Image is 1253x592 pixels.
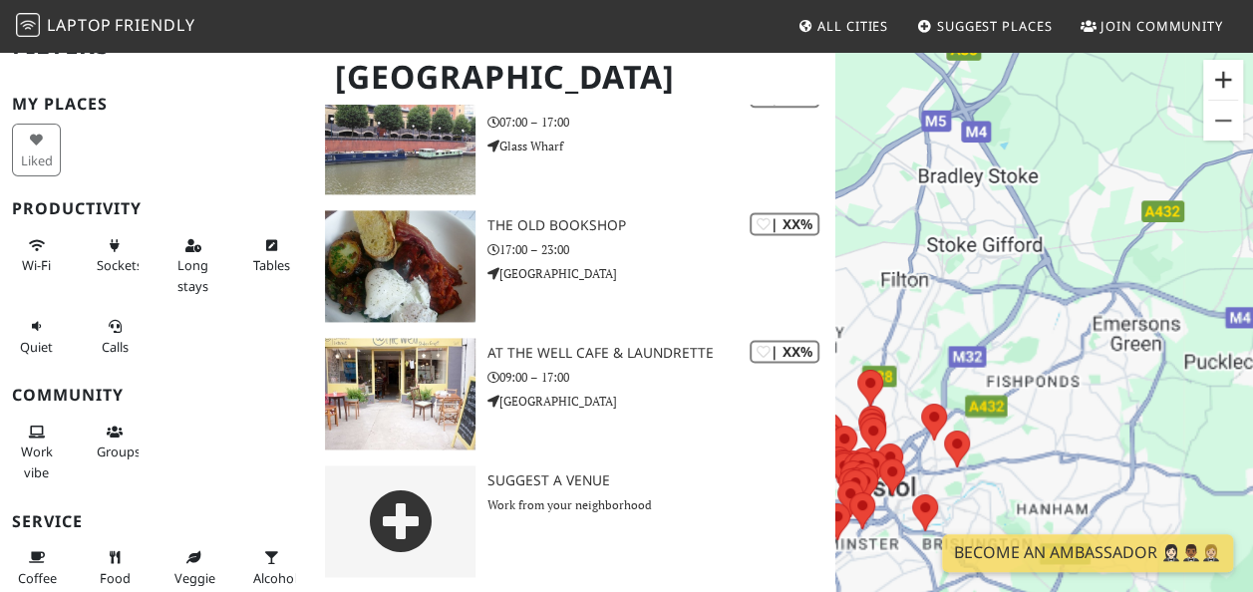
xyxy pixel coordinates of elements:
button: Zoom out [1203,101,1243,141]
h3: Productivity [12,199,301,218]
span: Veggie [174,569,215,587]
img: The Old Bookshop [325,210,475,322]
p: [GEOGRAPHIC_DATA] [487,392,835,411]
button: Quiet [12,310,61,363]
button: Groups [91,416,140,468]
span: Quiet [20,338,53,356]
p: Work from your neighborhood [487,495,835,514]
a: Suggest a Venue Work from your neighborhood [313,465,835,577]
p: [GEOGRAPHIC_DATA] [487,264,835,283]
span: Friendly [115,14,194,36]
a: At the Well Cafe & Laundrette | XX% At the Well Cafe & Laundrette 09:00 – 17:00 [GEOGRAPHIC_DATA] [313,338,835,449]
span: Long stays [177,256,208,294]
span: Laptop [47,14,112,36]
p: Glass Wharf [487,137,835,155]
span: Video/audio calls [102,338,129,356]
h3: At the Well Cafe & Laundrette [487,345,835,362]
a: The Old Bookshop | XX% The Old Bookshop 17:00 – 23:00 [GEOGRAPHIC_DATA] [313,210,835,322]
h3: Suggest a Venue [487,472,835,489]
span: People working [21,443,53,480]
h3: Service [12,512,301,531]
span: Alcohol [253,569,297,587]
h3: Community [12,386,301,405]
span: All Cities [817,17,888,35]
a: Join Community [1073,8,1231,44]
a: All Cities [789,8,896,44]
img: At the Well Cafe & Laundrette [325,338,475,449]
span: Join Community [1100,17,1223,35]
span: Food [100,569,131,587]
button: Calls [91,310,140,363]
div: | XX% [750,340,819,363]
h3: My Places [12,95,301,114]
p: 17:00 – 23:00 [487,240,835,259]
span: Suggest Places [937,17,1053,35]
span: Coffee [18,569,57,587]
span: Work-friendly tables [253,256,290,274]
h3: The Old Bookshop [487,217,835,234]
a: Friska | XX% Friska 07:00 – 17:00 Glass Wharf [313,83,835,194]
img: gray-place-d2bdb4477600e061c01bd816cc0f2ef0cfcb1ca9e3ad78868dd16fb2af073a21.png [325,465,475,577]
h1: [GEOGRAPHIC_DATA] [319,50,831,105]
button: Wi-Fi [12,229,61,282]
span: Power sockets [97,256,143,274]
p: 09:00 – 17:00 [487,368,835,387]
span: Group tables [97,443,141,460]
a: Become an Ambassador 🤵🏻‍♀️🤵🏾‍♂️🤵🏼‍♀️ [942,534,1233,572]
img: Friska [325,83,475,194]
button: Tables [247,229,296,282]
button: Work vibe [12,416,61,488]
a: LaptopFriendly LaptopFriendly [16,9,195,44]
span: Stable Wi-Fi [22,256,51,274]
button: Sockets [91,229,140,282]
button: Zoom in [1203,60,1243,100]
a: Suggest Places [909,8,1061,44]
div: | XX% [750,212,819,235]
img: LaptopFriendly [16,13,40,37]
button: Long stays [168,229,217,302]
